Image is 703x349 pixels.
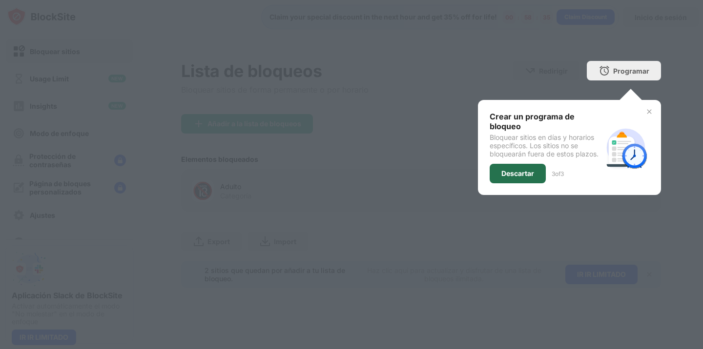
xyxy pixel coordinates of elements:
div: Bloquear sitios en días y horarios específicos. Los sitios no se bloquearán fuera de estos plazos. [490,133,602,158]
img: schedule.svg [602,124,649,171]
div: Descartar [501,170,534,177]
div: 3 of 3 [552,170,564,177]
div: Programar [613,67,649,75]
img: x-button.svg [645,108,653,116]
div: Crear un programa de bloqueo [490,112,602,131]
